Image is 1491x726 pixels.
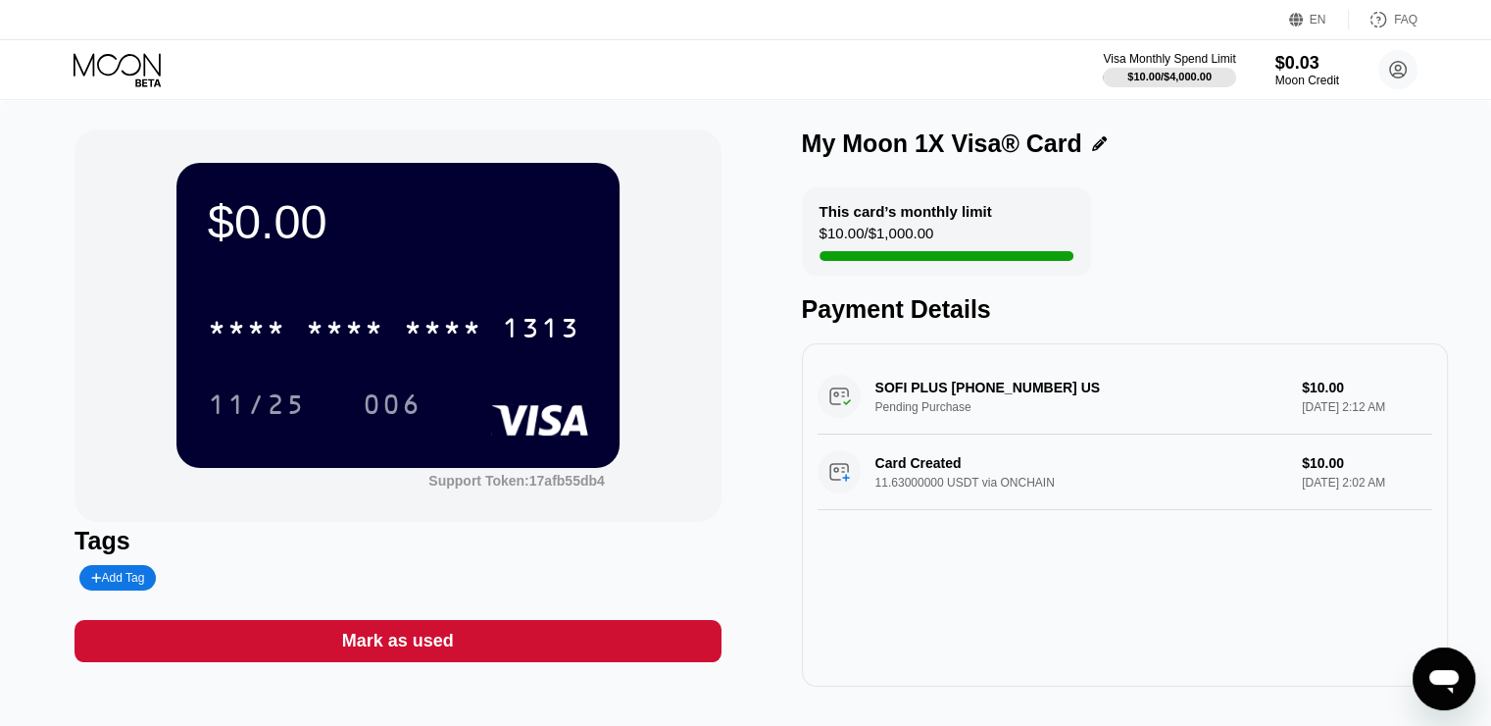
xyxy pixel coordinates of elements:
[208,194,588,249] div: $0.00
[428,473,604,489] div: Support Token: 17afb55db4
[502,315,580,346] div: 1313
[1103,52,1235,87] div: Visa Monthly Spend Limit$10.00/$4,000.00
[1275,53,1339,87] div: $0.03Moon Credit
[820,203,992,220] div: This card’s monthly limit
[91,571,144,585] div: Add Tag
[75,527,721,555] div: Tags
[1127,71,1212,82] div: $10.00 / $4,000.00
[1103,52,1235,66] div: Visa Monthly Spend Limit
[348,380,436,429] div: 006
[1289,10,1349,29] div: EN
[75,620,721,662] div: Mark as used
[802,295,1448,324] div: Payment Details
[428,473,604,489] div: Support Token:17afb55db4
[208,391,306,423] div: 11/25
[1413,648,1475,710] iframe: Button to launch messaging window
[1349,10,1417,29] div: FAQ
[1275,53,1339,74] div: $0.03
[1310,13,1326,26] div: EN
[802,130,1082,158] div: My Moon 1X Visa® Card
[342,630,454,652] div: Mark as used
[193,380,321,429] div: 11/25
[1394,13,1417,26] div: FAQ
[363,391,422,423] div: 006
[1275,74,1339,87] div: Moon Credit
[820,225,934,251] div: $10.00 / $1,000.00
[79,565,156,591] div: Add Tag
